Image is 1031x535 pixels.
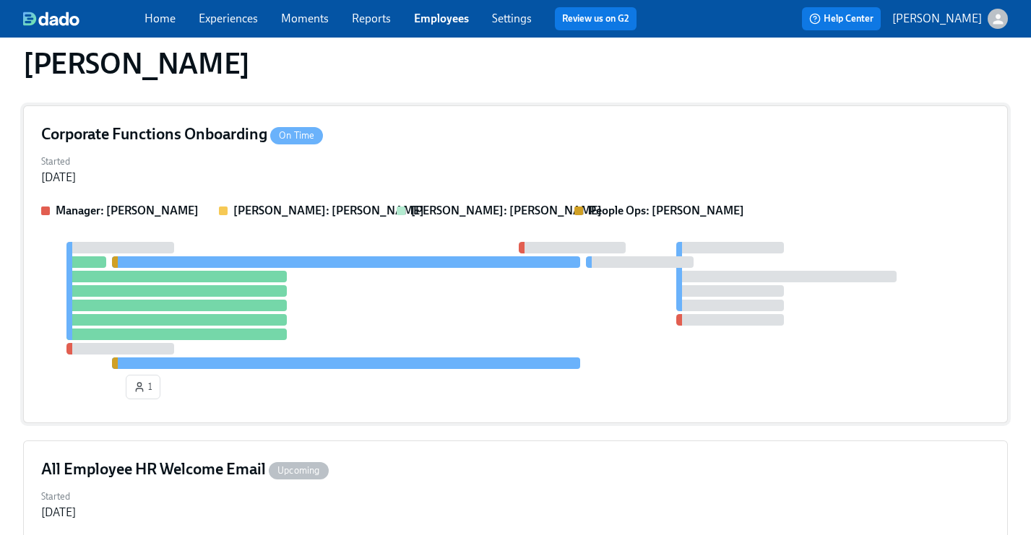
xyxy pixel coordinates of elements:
[352,12,391,25] a: Reports
[41,489,76,505] label: Started
[23,46,250,81] h1: [PERSON_NAME]
[41,458,329,480] h4: All Employee HR Welcome Email
[892,11,982,27] p: [PERSON_NAME]
[126,375,160,399] button: 1
[144,12,176,25] a: Home
[134,380,152,394] span: 1
[802,7,881,30] button: Help Center
[492,12,532,25] a: Settings
[414,12,469,25] a: Employees
[23,12,144,26] a: dado
[589,204,744,217] strong: People Ops: [PERSON_NAME]
[23,12,79,26] img: dado
[562,12,629,26] a: Review us on G2
[41,123,323,145] h4: Corporate Functions Onboarding
[809,12,873,26] span: Help Center
[555,7,637,30] button: Review us on G2
[233,204,424,217] strong: [PERSON_NAME]: [PERSON_NAME]
[270,130,323,141] span: On Time
[41,505,76,521] div: [DATE]
[411,204,602,217] strong: [PERSON_NAME]: [PERSON_NAME]
[199,12,258,25] a: Experiences
[281,12,329,25] a: Moments
[56,204,199,217] strong: Manager: [PERSON_NAME]
[892,9,1008,29] button: [PERSON_NAME]
[41,154,76,170] label: Started
[41,170,76,186] div: [DATE]
[269,465,329,476] span: Upcoming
